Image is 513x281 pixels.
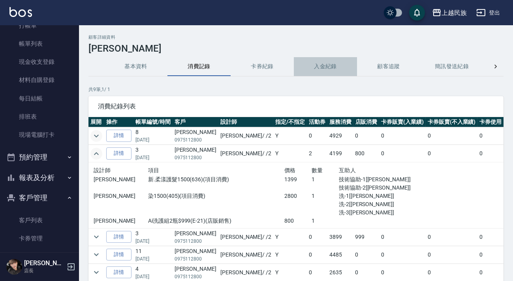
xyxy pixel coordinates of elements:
th: 展開 [88,117,104,127]
td: 3899 [327,228,353,246]
p: [DATE] [135,238,171,245]
p: 共 9 筆, 1 / 1 [88,86,504,93]
button: expand row [90,231,102,243]
td: 800 [353,145,380,162]
td: 8 [133,127,173,145]
td: 0 [477,145,504,162]
p: [PERSON_NAME] [94,175,148,184]
td: [PERSON_NAME] [173,127,218,145]
a: 詳情 [106,130,132,142]
p: 0975112800 [175,154,216,161]
td: Y [273,127,307,145]
h2: 顧客詳細資料 [88,35,504,40]
button: expand row [90,130,102,142]
p: 0975112800 [175,255,216,262]
td: 0 [353,127,380,145]
th: 帳單編號/時間 [133,117,173,127]
p: 染1500(405)(項目消費) [148,192,284,200]
p: [DATE] [135,136,171,143]
td: Y [273,264,307,281]
p: 2800 [284,192,312,200]
td: 4 [133,264,173,281]
td: [PERSON_NAME] / /2 [218,246,273,263]
a: 客戶列表 [3,211,76,229]
p: 1 [312,217,339,225]
td: 3 [133,228,173,246]
td: Y [273,246,307,263]
th: 店販消費 [353,117,380,127]
th: 指定/不指定 [273,117,307,127]
td: 0 [307,127,327,145]
td: 0 [379,228,426,246]
p: 洗-3[[PERSON_NAME]] [339,208,421,217]
p: 0975112800 [175,136,216,143]
button: 報表及分析 [3,167,76,188]
a: 打帳單 [3,17,76,35]
p: Ai洗護組2瓶$999(E-21)(店販銷售) [148,217,284,225]
td: 0 [379,127,426,145]
td: 0 [426,127,478,145]
td: [PERSON_NAME] / /2 [218,264,273,281]
img: Logo [9,7,32,17]
th: 卡券販賣(入業績) [379,117,426,127]
p: 洗-1[[PERSON_NAME]] [339,192,421,200]
a: 詳情 [106,266,132,279]
p: 洗-2[[PERSON_NAME]] [339,200,421,208]
a: 詳情 [106,249,132,261]
p: 800 [284,217,312,225]
p: 1 [312,192,339,200]
button: expand row [90,266,102,278]
td: Y [273,145,307,162]
span: 項目 [148,167,160,173]
p: [DATE] [135,255,171,262]
td: 0 [426,264,478,281]
h3: [PERSON_NAME] [88,43,504,54]
a: 現金收支登錄 [3,53,76,71]
td: 0 [426,228,478,246]
p: 店長 [24,267,64,274]
td: [PERSON_NAME] [173,145,218,162]
button: 預約管理 [3,147,76,167]
td: 0 [379,145,426,162]
th: 卡券使用 [477,117,504,127]
a: 卡券管理 [3,229,76,248]
button: expand row [90,148,102,160]
button: 上越民族 [429,5,470,21]
td: 2635 [327,264,353,281]
th: 活動券 [307,117,327,127]
td: [PERSON_NAME] / /2 [218,145,273,162]
span: 價格 [284,167,296,173]
th: 操作 [104,117,133,127]
p: 技術協助-1[[PERSON_NAME]] [339,175,421,184]
td: 3 [133,145,173,162]
a: 現場電腦打卡 [3,126,76,144]
a: 詳情 [106,231,132,243]
span: 互助人 [339,167,356,173]
a: 排班表 [3,108,76,126]
span: 數量 [312,167,323,173]
p: 0975112800 [175,238,216,245]
a: 入金管理 [3,248,76,266]
p: 新.柔漾護髮1500(636)(項目消費) [148,175,284,184]
td: 0 [426,246,478,263]
button: 顧客追蹤 [357,57,420,76]
td: 0 [379,246,426,263]
button: expand row [90,249,102,261]
td: 0 [477,246,504,263]
td: [PERSON_NAME] [173,246,218,263]
td: 999 [353,228,380,246]
p: 1 [312,175,339,184]
a: 每日結帳 [3,89,76,108]
a: 詳情 [106,147,132,160]
button: 入金紀錄 [294,57,357,76]
td: 0 [426,145,478,162]
td: [PERSON_NAME] / /2 [218,228,273,246]
button: 簡訊發送紀錄 [420,57,483,76]
td: 0 [353,264,380,281]
td: 4485 [327,246,353,263]
td: 0 [477,264,504,281]
button: 卡券紀錄 [231,57,294,76]
td: 2 [307,145,327,162]
td: 11 [133,246,173,263]
span: 消費紀錄列表 [98,102,494,110]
